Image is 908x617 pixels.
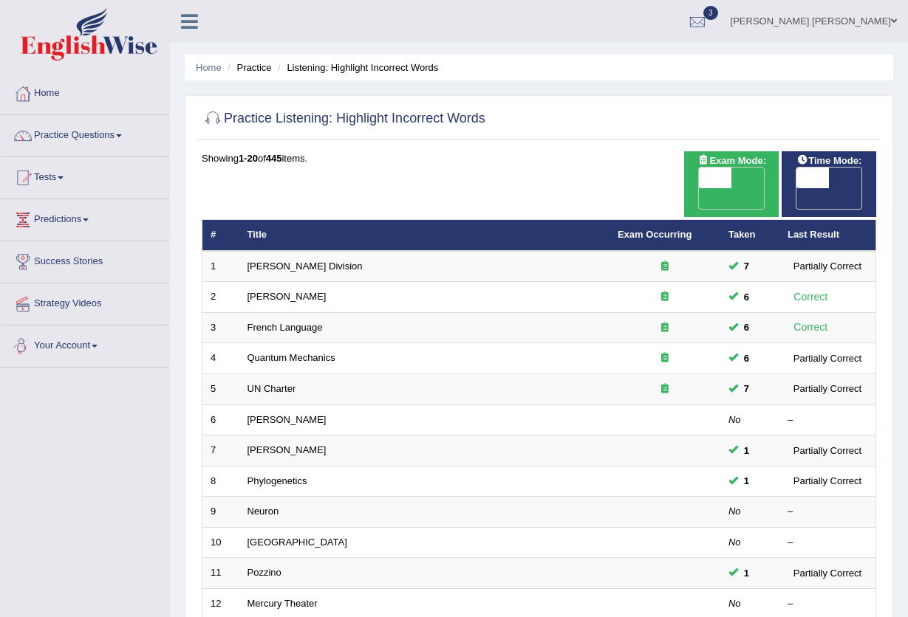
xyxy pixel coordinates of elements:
div: – [788,597,867,611]
b: 1-20 [239,153,258,164]
a: [GEOGRAPHIC_DATA] [248,537,347,548]
h2: Practice Listening: Highlight Incorrect Words [202,108,485,130]
div: Partially Correct [788,565,867,581]
th: Taken [720,220,779,251]
span: You can still take this question [738,320,755,335]
a: Strategy Videos [1,283,169,320]
em: No [728,598,741,609]
a: Phylogenetics [248,475,307,486]
a: Pozzino [248,567,281,578]
td: 5 [202,374,239,405]
span: Time Mode: [791,153,867,168]
div: Exam occurring question [618,290,712,304]
div: Correct [788,289,834,306]
div: Exam occurring question [618,382,712,396]
a: Home [1,73,169,110]
a: UN Charter [248,383,296,394]
li: Listening: Highlight Incorrect Words [274,61,438,75]
span: You can still take this question [738,565,755,581]
td: 10 [202,527,239,558]
td: 4 [202,343,239,374]
a: Quantum Mechanics [248,352,335,363]
td: 7 [202,435,239,466]
a: Neuron [248,506,279,517]
td: 11 [202,558,239,589]
a: [PERSON_NAME] Division [248,261,363,272]
em: No [728,537,741,548]
a: French Language [248,322,323,333]
a: [PERSON_NAME] [248,444,327,455]
div: – [788,536,867,550]
th: # [202,220,239,251]
div: Show exams occurring in exams [684,151,779,217]
th: Last Result [779,220,876,251]
div: Partially Correct [788,473,867,489]
div: Partially Correct [788,443,867,458]
span: You can still take this question [738,258,755,274]
div: Correct [788,319,834,336]
span: You can still take this question [738,351,755,366]
td: 1 [202,251,239,282]
a: Practice Questions [1,115,169,152]
a: Predictions [1,199,169,236]
div: Showing of items. [202,151,876,165]
a: [PERSON_NAME] [248,291,327,302]
td: 2 [202,282,239,313]
td: 9 [202,497,239,528]
div: Exam occurring question [618,321,712,335]
a: [PERSON_NAME] [248,414,327,425]
div: Partially Correct [788,258,867,274]
b: 445 [266,153,282,164]
span: You can still take this question [738,443,755,458]
div: Partially Correct [788,351,867,366]
li: Practice [224,61,271,75]
a: Exam Occurring [618,229,692,240]
em: No [728,414,741,425]
a: Success Stories [1,241,169,278]
th: Title [239,220,610,251]
a: Mercury Theater [248,598,318,609]
td: 8 [202,466,239,497]
span: Exam Mode: [692,153,771,168]
span: You can still take this question [738,289,755,305]
div: Exam occurring question [618,260,712,274]
a: Your Account [1,325,169,362]
em: No [728,506,741,517]
a: Tests [1,157,169,194]
td: 6 [202,404,239,435]
div: – [788,505,867,519]
span: You can still take this question [738,381,755,396]
div: – [788,413,867,427]
div: Partially Correct [788,381,867,396]
span: You can still take this question [738,473,755,489]
a: Home [196,62,222,73]
td: 3 [202,312,239,343]
span: 3 [703,6,718,20]
div: Exam occurring question [618,351,712,365]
